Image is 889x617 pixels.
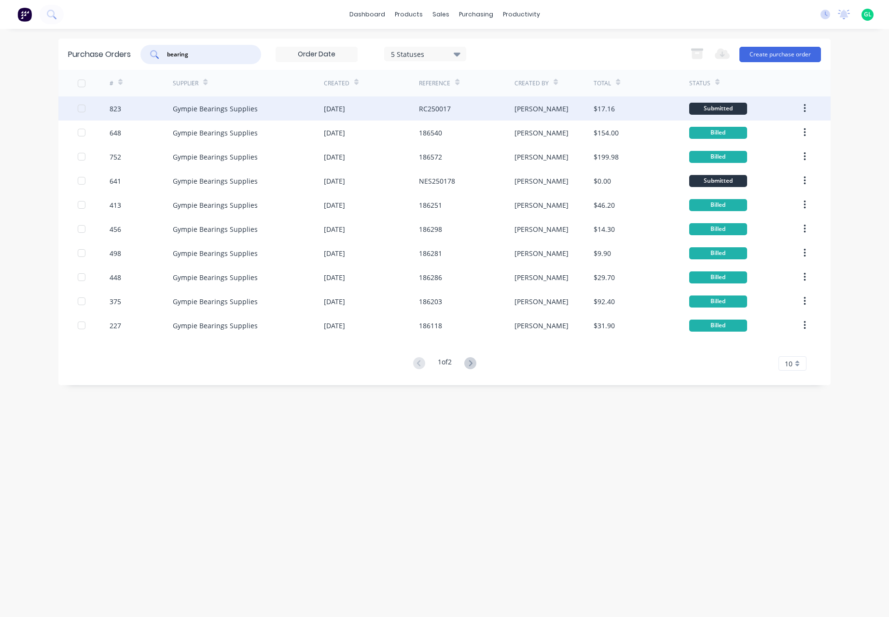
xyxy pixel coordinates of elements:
[594,152,619,162] div: $199.98
[324,272,345,282] div: [DATE]
[173,272,258,282] div: Gympie Bearings Supplies
[689,103,747,115] div: Submitted
[594,224,615,234] div: $14.30
[514,176,569,186] div: [PERSON_NAME]
[324,128,345,138] div: [DATE]
[110,104,121,114] div: 823
[419,128,442,138] div: 186540
[594,200,615,210] div: $46.20
[454,7,498,22] div: purchasing
[173,104,258,114] div: Gympie Bearings Supplies
[110,152,121,162] div: 752
[110,224,121,234] div: 456
[276,47,357,62] input: Order Date
[173,128,258,138] div: Gympie Bearings Supplies
[689,175,747,187] div: Submitted
[438,357,452,371] div: 1 of 2
[324,321,345,331] div: [DATE]
[110,176,121,186] div: 641
[594,176,611,186] div: $0.00
[110,248,121,258] div: 498
[324,296,345,307] div: [DATE]
[324,104,345,114] div: [DATE]
[390,7,428,22] div: products
[689,151,747,163] div: Billed
[514,152,569,162] div: [PERSON_NAME]
[514,272,569,282] div: [PERSON_NAME]
[419,296,442,307] div: 186203
[324,224,345,234] div: [DATE]
[419,176,455,186] div: NES250178
[689,127,747,139] div: Billed
[324,152,345,162] div: [DATE]
[110,321,121,331] div: 227
[514,248,569,258] div: [PERSON_NAME]
[324,79,349,88] div: Created
[173,321,258,331] div: Gympie Bearings Supplies
[785,359,792,369] span: 10
[173,200,258,210] div: Gympie Bearings Supplies
[110,272,121,282] div: 448
[514,321,569,331] div: [PERSON_NAME]
[689,199,747,211] div: Billed
[391,49,460,59] div: 5 Statuses
[110,200,121,210] div: 413
[324,176,345,186] div: [DATE]
[514,128,569,138] div: [PERSON_NAME]
[345,7,390,22] a: dashboard
[173,296,258,307] div: Gympie Bearings Supplies
[173,248,258,258] div: Gympie Bearings Supplies
[514,224,569,234] div: [PERSON_NAME]
[110,128,121,138] div: 648
[594,79,611,88] div: Total
[689,295,747,308] div: Billed
[594,296,615,307] div: $92.40
[514,296,569,307] div: [PERSON_NAME]
[110,79,113,88] div: #
[419,104,451,114] div: RC250017
[419,200,442,210] div: 186251
[498,7,545,22] div: productivity
[864,10,872,19] span: GL
[324,200,345,210] div: [DATE]
[68,49,131,60] div: Purchase Orders
[689,247,747,259] div: Billed
[17,7,32,22] img: Factory
[166,50,246,59] input: Search purchase orders...
[514,104,569,114] div: [PERSON_NAME]
[173,152,258,162] div: Gympie Bearings Supplies
[419,272,442,282] div: 186286
[689,271,747,283] div: Billed
[689,223,747,235] div: Billed
[173,79,198,88] div: Supplier
[173,224,258,234] div: Gympie Bearings Supplies
[594,248,611,258] div: $9.90
[594,272,615,282] div: $29.70
[419,79,450,88] div: Reference
[689,320,747,332] div: Billed
[173,176,258,186] div: Gympie Bearings Supplies
[419,248,442,258] div: 186281
[594,321,615,331] div: $31.90
[514,79,549,88] div: Created By
[419,152,442,162] div: 186572
[324,248,345,258] div: [DATE]
[428,7,454,22] div: sales
[689,79,710,88] div: Status
[419,224,442,234] div: 186298
[110,296,121,307] div: 375
[419,321,442,331] div: 186118
[594,104,615,114] div: $17.16
[514,200,569,210] div: [PERSON_NAME]
[739,47,821,62] button: Create purchase order
[594,128,619,138] div: $154.00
